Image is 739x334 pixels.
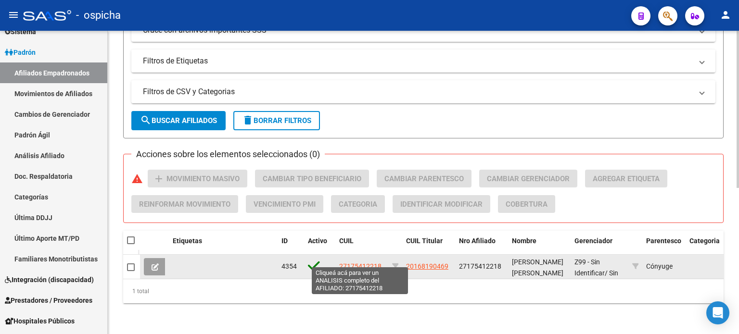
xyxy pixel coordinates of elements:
button: Identificar Modificar [393,195,490,213]
span: Movimiento Masivo [166,174,240,183]
datatable-header-cell: Nro Afiliado [455,231,508,262]
span: 27175412218 [339,262,382,270]
span: Vencimiento PMI [254,200,316,209]
span: ID [281,237,288,245]
button: Vencimiento PMI [246,195,323,213]
button: Cambiar Parentesco [377,170,471,187]
span: [PERSON_NAME] [PERSON_NAME] [512,258,563,277]
mat-icon: person [720,9,731,21]
span: Etiquetas [173,237,202,245]
button: Agregar Etiqueta [585,170,667,187]
span: Categoria [689,237,720,245]
span: - ospicha [76,5,121,26]
datatable-header-cell: CUIL Titular [402,231,455,262]
mat-icon: add [153,173,165,185]
h3: Acciones sobre los elementos seleccionados (0) [131,148,325,161]
span: Nro Afiliado [459,237,496,245]
datatable-header-cell: CUIL [335,231,388,262]
span: Integración (discapacidad) [5,274,94,285]
span: Sistema [5,26,36,37]
datatable-header-cell: Activo [304,231,335,262]
span: 4354 [281,262,297,270]
div: 1 total [123,279,724,303]
mat-icon: menu [8,9,19,21]
span: Gerenciador [574,237,612,245]
button: Categoria [331,195,385,213]
span: Cambiar Gerenciador [487,174,570,183]
span: Prestadores / Proveedores [5,295,92,306]
mat-panel-title: Filtros de CSV y Categorias [143,87,692,97]
span: Borrar Filtros [242,116,311,125]
span: Nombre [512,237,536,245]
span: Cobertura [506,200,548,209]
span: Z99 - Sin Identificar [574,258,605,277]
mat-panel-title: Filtros de Etiquetas [143,56,692,66]
span: 20168190469 [406,262,448,270]
span: Cambiar Parentesco [384,174,464,183]
span: CUIL [339,237,354,245]
button: Cobertura [498,195,555,213]
span: Buscar Afiliados [140,116,217,125]
mat-expansion-panel-header: Filtros de Etiquetas [131,49,715,73]
span: Agregar Etiqueta [593,174,660,183]
span: Hospitales Públicos [5,316,75,326]
datatable-header-cell: Categoria [686,231,724,262]
span: Padrón [5,47,36,58]
button: Movimiento Masivo [148,170,247,187]
span: Cambiar Tipo Beneficiario [263,174,361,183]
datatable-header-cell: ID [278,231,304,262]
button: Borrar Filtros [233,111,320,130]
span: Categoria [339,200,377,209]
span: CUIL Titular [406,237,443,245]
mat-expansion-panel-header: Filtros de CSV y Categorias [131,80,715,103]
span: Activo [308,237,327,245]
datatable-header-cell: Etiquetas [169,231,278,262]
datatable-header-cell: Gerenciador [571,231,628,262]
mat-icon: search [140,114,152,126]
span: 27175412218 [459,262,501,270]
span: Identificar Modificar [400,200,483,209]
datatable-header-cell: Parentesco [642,231,686,262]
button: Cambiar Tipo Beneficiario [255,170,369,187]
span: Reinformar Movimiento [139,200,230,209]
button: Buscar Afiliados [131,111,226,130]
span: Cónyuge [646,262,673,270]
button: Cambiar Gerenciador [479,170,577,187]
div: Open Intercom Messenger [706,301,729,324]
mat-icon: warning [131,173,143,185]
mat-icon: delete [242,114,254,126]
span: Parentesco [646,237,681,245]
button: Reinformar Movimiento [131,195,238,213]
datatable-header-cell: Nombre [508,231,571,262]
